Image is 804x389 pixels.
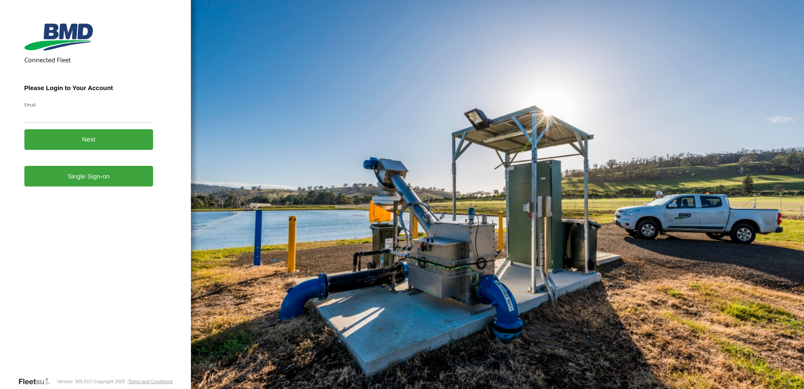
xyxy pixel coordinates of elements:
a: Single Sign-on [24,166,153,187]
h2: Connected Fleet [24,56,153,64]
label: Email [24,101,153,108]
a: Terms and Conditions [128,379,172,384]
a: Visit our Website [18,377,57,386]
div: © Copyright 2025 - [89,379,173,384]
div: Version: 305.01 [57,379,89,384]
img: BMD [24,24,93,51]
h3: Please Login to Your Account [24,84,153,91]
button: Next [24,129,153,150]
